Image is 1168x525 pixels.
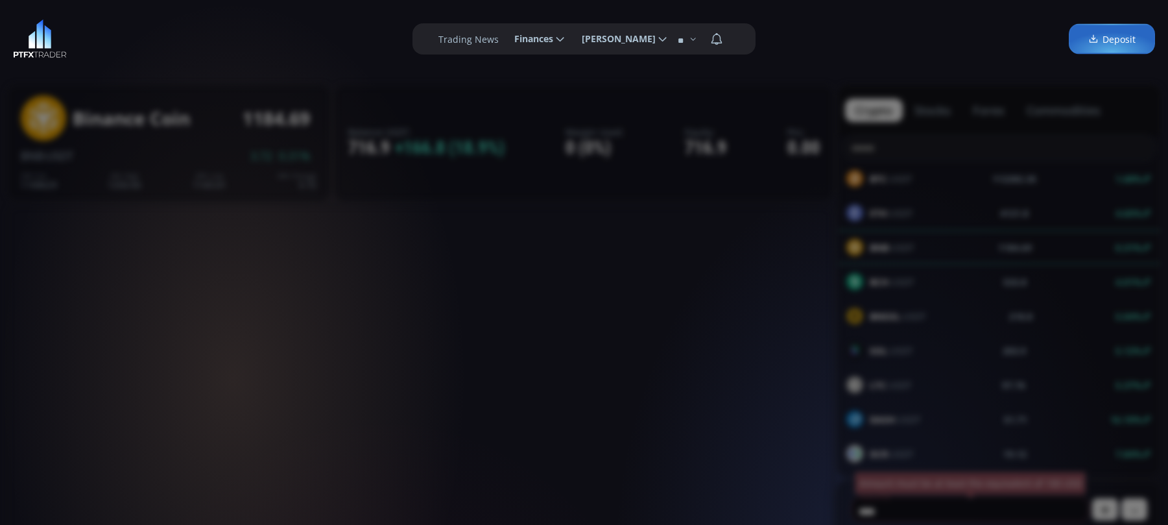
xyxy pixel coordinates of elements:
[13,19,67,58] img: LOGO
[438,32,499,46] label: Trading News
[1088,32,1136,46] span: Deposit
[573,26,656,52] span: [PERSON_NAME]
[505,26,553,52] span: Finances
[1069,24,1155,55] a: Deposit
